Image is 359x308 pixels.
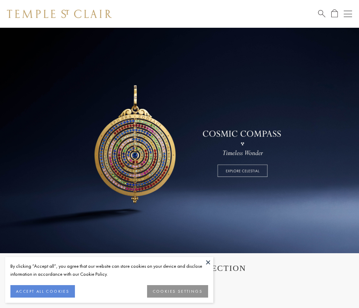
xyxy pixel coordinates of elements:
button: Open navigation [344,10,352,18]
img: Temple St. Clair [7,10,112,18]
button: ACCEPT ALL COOKIES [10,285,75,298]
a: Search [318,9,325,18]
button: COOKIES SETTINGS [147,285,208,298]
div: By clicking “Accept all”, you agree that our website can store cookies on your device and disclos... [10,262,208,278]
a: Open Shopping Bag [331,9,338,18]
